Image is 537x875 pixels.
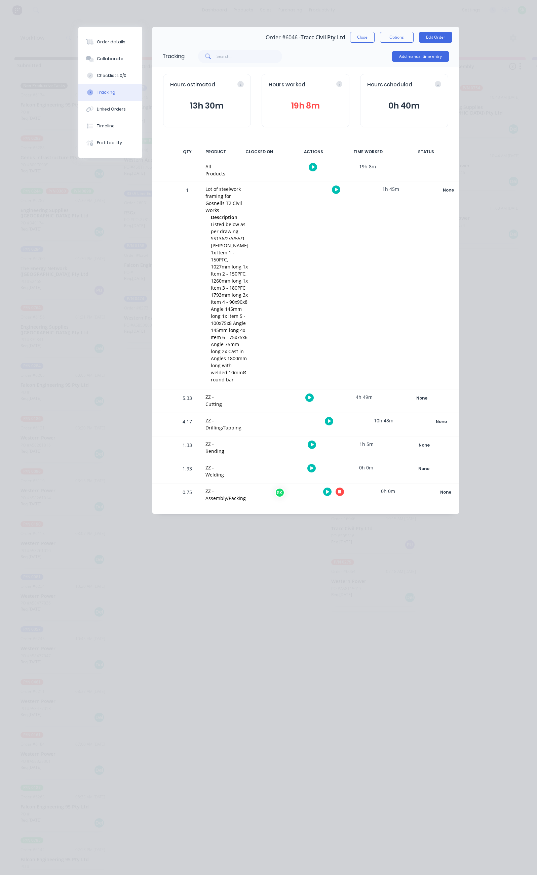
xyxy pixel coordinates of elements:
div: PRODUCT [201,145,230,159]
span: Description [211,214,237,221]
button: None [397,393,447,403]
button: 0h 40m [367,99,441,112]
div: 1h 5m [341,436,392,452]
div: 1 [177,182,197,389]
div: None [417,417,466,426]
div: Order details [97,39,125,45]
button: Tracking [78,84,142,101]
div: TIME WORKED [343,145,393,159]
div: 5.33 [177,390,197,413]
span: Hours worked [269,81,305,89]
div: STATUS [397,145,455,159]
button: Edit Order [419,32,452,43]
span: Order #6046 - [266,34,301,41]
div: None [400,441,449,450]
button: Add manual time entry [392,51,449,62]
button: Profitability [78,134,142,151]
div: 4.17 [177,414,197,436]
div: Profitability [97,140,122,146]
div: ZZ - Cutting [205,393,222,408]
div: 4h 49m [339,389,389,405]
span: Hours scheduled [367,81,412,89]
button: Collaborate [78,50,142,67]
input: Search... [217,50,282,63]
div: ACTIONS [289,145,339,159]
button: Checklists 0/0 [78,67,142,84]
div: ZZ - Assembly/Packing [205,488,246,502]
button: 13h 30m [170,99,244,112]
button: 19h 8m [269,99,342,112]
button: Options [380,32,414,43]
div: 0.75 [177,485,197,507]
button: None [400,441,449,450]
div: SK [275,488,285,498]
div: Timeline [97,123,115,129]
div: None [400,464,448,473]
span: Tracc Civil Pty Ltd [301,34,345,41]
div: 19h 8m [342,159,393,174]
div: 1h 45m [366,181,416,197]
button: None [417,417,466,426]
button: Order details [78,34,142,50]
div: None [398,394,446,403]
div: 0h 0m [341,460,391,475]
span: Listed below as per drawing SS136/2/A/55/1 [PERSON_NAME] 1x Item 1 - 150PFC, 1027mm long 1x Item ... [211,221,248,383]
button: Timeline [78,118,142,134]
div: Linked Orders [97,106,126,112]
div: Checklists 0/0 [97,73,126,79]
div: All Products [205,163,225,177]
div: 1.93 [177,461,197,483]
div: Lot of steelwork framing for Gosnells T2 Civil Works [205,185,248,214]
div: CLOCKED ON [234,145,284,159]
div: Tracking [97,89,115,95]
div: ZZ - Bending [205,441,224,455]
div: 10h 48m [358,413,409,428]
div: Collaborate [97,56,123,62]
div: None [422,488,470,497]
div: QTY [177,145,197,159]
span: Hours estimated [170,81,215,89]
button: Linked Orders [78,101,142,118]
div: ZZ - Welding [205,464,224,478]
button: None [399,464,449,473]
div: Tracking [162,52,185,60]
div: 0h 0m [363,484,413,499]
div: ZZ - Drilling/Tapping [205,417,241,431]
button: Close [350,32,375,43]
button: None [424,185,473,195]
button: None [421,488,470,497]
div: 1.33 [177,437,197,460]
